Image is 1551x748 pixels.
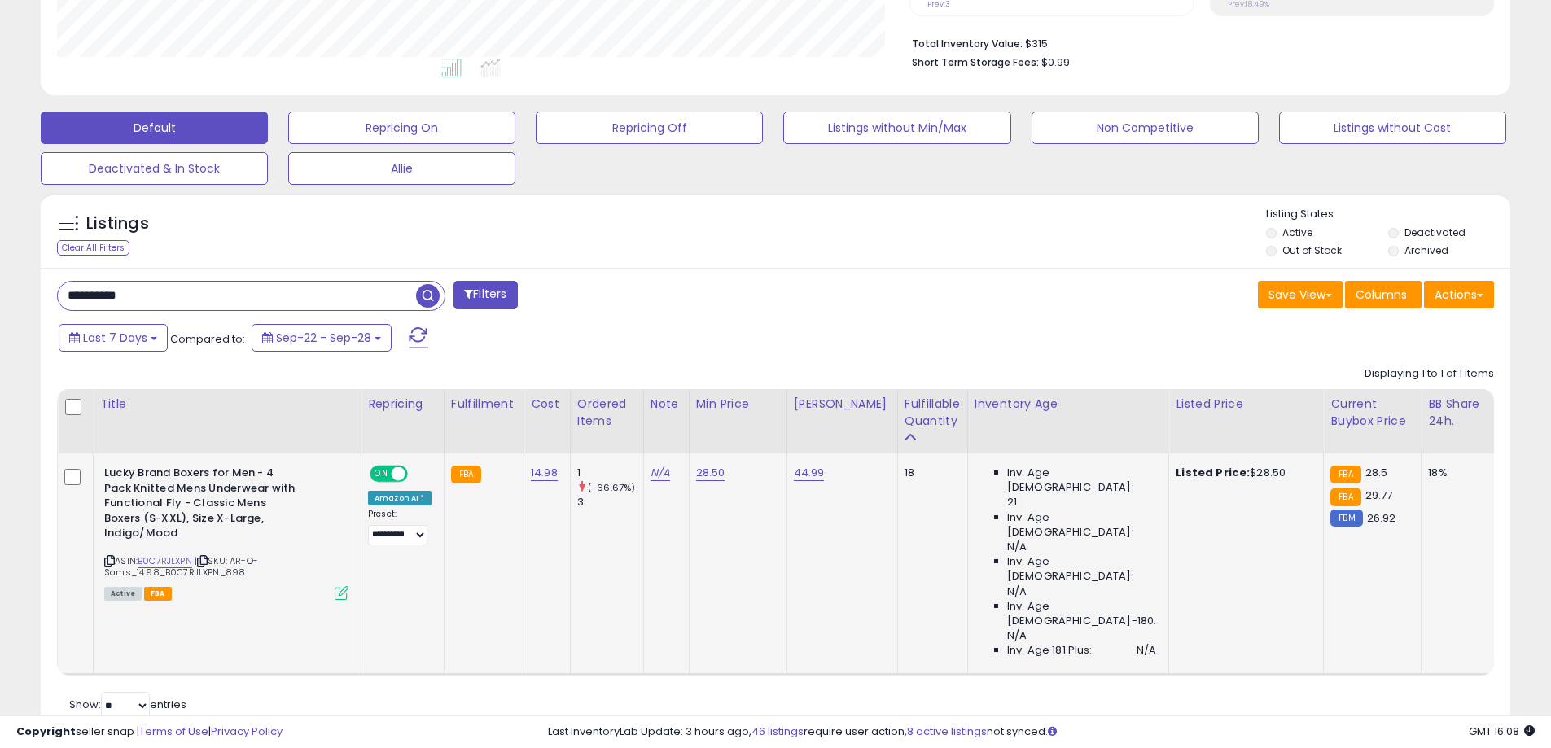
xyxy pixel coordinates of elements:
[1330,466,1360,483] small: FBA
[696,465,725,481] a: 28.50
[1404,225,1466,239] label: Deactivated
[211,724,283,739] a: Privacy Policy
[104,554,258,579] span: | SKU: AR-O-Sams_14.98_B0C7RJLXPN_898
[1279,112,1506,144] button: Listings without Cost
[1282,243,1342,257] label: Out of Stock
[905,466,955,480] div: 18
[1345,281,1422,308] button: Columns
[794,465,825,481] a: 44.99
[912,37,1023,50] b: Total Inventory Value:
[1428,466,1482,480] div: 18%
[59,324,168,352] button: Last 7 Days
[751,724,804,739] a: 46 listings
[696,396,780,413] div: Min Price
[912,55,1039,69] b: Short Term Storage Fees:
[912,33,1482,52] li: $315
[1424,281,1494,308] button: Actions
[104,466,348,598] div: ASIN:
[100,396,354,413] div: Title
[1007,599,1156,628] span: Inv. Age [DEMOGRAPHIC_DATA]-180:
[368,491,432,505] div: Amazon AI *
[451,466,481,483] small: FBA
[41,112,268,144] button: Default
[531,396,563,413] div: Cost
[1469,724,1535,739] span: 2025-10-8 16:08 GMT
[170,331,245,347] span: Compared to:
[1176,396,1317,413] div: Listed Price
[651,396,682,413] div: Note
[276,330,371,346] span: Sep-22 - Sep-28
[288,152,515,185] button: Allie
[1007,628,1027,643] span: N/A
[138,554,192,568] a: B0C7RJLXPN
[252,324,392,352] button: Sep-22 - Sep-28
[1356,287,1407,303] span: Columns
[577,466,643,480] div: 1
[1330,396,1414,430] div: Current Buybox Price
[371,467,392,481] span: ON
[288,112,515,144] button: Repricing On
[531,465,558,481] a: 14.98
[1007,554,1156,584] span: Inv. Age [DEMOGRAPHIC_DATA]:
[16,724,283,740] div: seller snap | |
[1282,225,1312,239] label: Active
[1365,366,1494,382] div: Displaying 1 to 1 of 1 items
[907,724,987,739] a: 8 active listings
[368,396,437,413] div: Repricing
[1007,510,1156,540] span: Inv. Age [DEMOGRAPHIC_DATA]:
[453,281,517,309] button: Filters
[1266,207,1510,222] p: Listing States:
[548,724,1535,740] div: Last InventoryLab Update: 3 hours ago, require user action, not synced.
[104,466,302,545] b: Lucky Brand Boxers for Men - 4 Pack Knitted Mens Underwear with Functional Fly - Classic Mens Box...
[1330,488,1360,506] small: FBA
[1176,465,1250,480] b: Listed Price:
[975,396,1162,413] div: Inventory Age
[104,587,142,601] span: All listings currently available for purchase on Amazon
[1007,643,1093,658] span: Inv. Age 181 Plus:
[1032,112,1259,144] button: Non Competitive
[1007,584,1027,599] span: N/A
[1330,510,1362,527] small: FBM
[139,724,208,739] a: Terms of Use
[1176,466,1311,480] div: $28.50
[1137,643,1156,658] span: N/A
[16,724,76,739] strong: Copyright
[1258,281,1343,308] button: Save View
[368,509,432,545] div: Preset:
[1365,488,1393,503] span: 29.77
[83,330,147,346] span: Last 7 Days
[1404,243,1448,257] label: Archived
[536,112,763,144] button: Repricing Off
[794,396,891,413] div: [PERSON_NAME]
[1365,465,1388,480] span: 28.5
[1007,466,1156,495] span: Inv. Age [DEMOGRAPHIC_DATA]:
[144,587,172,601] span: FBA
[41,152,268,185] button: Deactivated & In Stock
[405,467,432,481] span: OFF
[905,396,961,430] div: Fulfillable Quantity
[651,465,670,481] a: N/A
[588,481,635,494] small: (-66.67%)
[1041,55,1070,70] span: $0.99
[577,495,643,510] div: 3
[1007,495,1017,510] span: 21
[57,240,129,256] div: Clear All Filters
[1428,396,1487,430] div: BB Share 24h.
[69,697,186,712] span: Show: entries
[783,112,1010,144] button: Listings without Min/Max
[451,396,517,413] div: Fulfillment
[577,396,637,430] div: Ordered Items
[1007,540,1027,554] span: N/A
[1367,510,1396,526] span: 26.92
[86,212,149,235] h5: Listings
